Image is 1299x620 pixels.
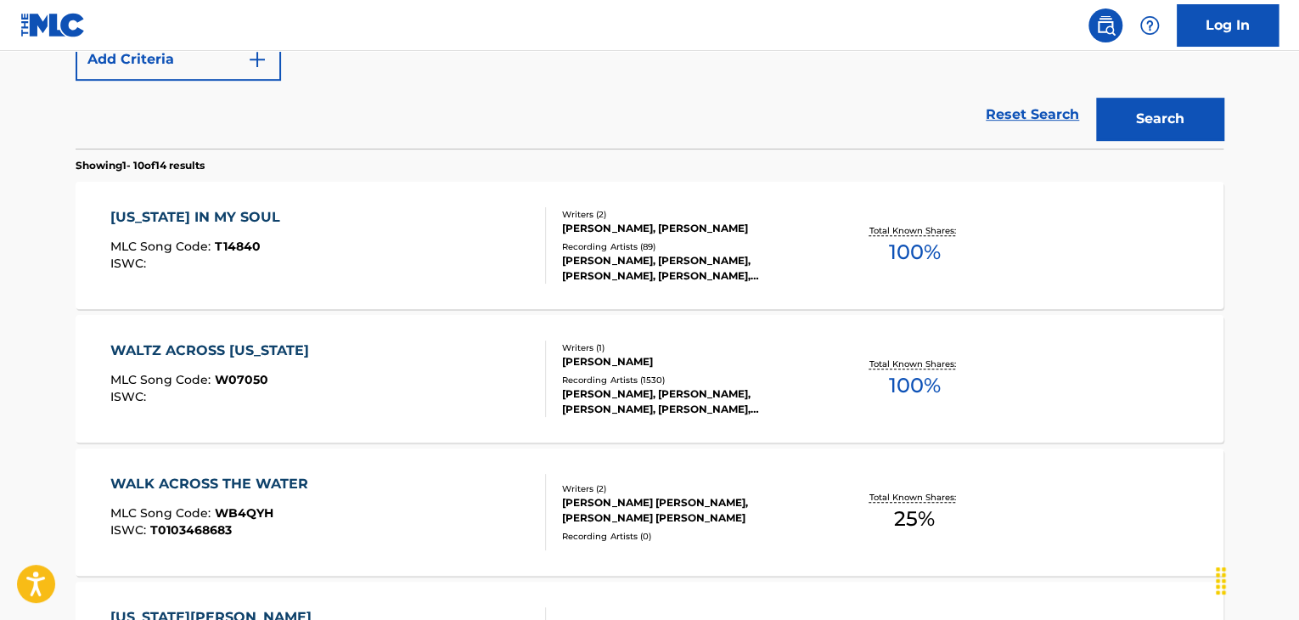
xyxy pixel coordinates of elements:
span: ISWC : [110,522,150,538]
span: ISWC : [110,389,150,404]
div: WALK ACROSS THE WATER [110,474,317,494]
span: MLC Song Code : [110,372,215,387]
div: Writers ( 2 ) [562,482,818,495]
div: [PERSON_NAME] [PERSON_NAME], [PERSON_NAME] [PERSON_NAME] [562,495,818,526]
span: 25 % [894,504,935,534]
div: Writers ( 1 ) [562,341,818,354]
a: Reset Search [977,96,1088,133]
div: Drag [1207,555,1234,606]
span: 100 % [888,237,940,268]
span: W07050 [215,372,268,387]
a: Public Search [1088,8,1122,42]
div: [PERSON_NAME], [PERSON_NAME], [PERSON_NAME], [PERSON_NAME], [PERSON_NAME], [PERSON_NAME] [562,386,818,417]
span: T14840 [215,239,261,254]
div: Recording Artists ( 89 ) [562,240,818,253]
div: [US_STATE] IN MY SOUL [110,207,289,228]
div: Help [1133,8,1167,42]
img: help [1139,15,1160,36]
img: 9d2ae6d4665cec9f34b9.svg [247,49,267,70]
span: 100 % [888,370,940,401]
img: search [1095,15,1116,36]
a: [US_STATE] IN MY SOULMLC Song Code:T14840ISWC:Writers (2)[PERSON_NAME], [PERSON_NAME]Recording Ar... [76,182,1223,309]
p: Total Known Shares: [869,491,959,504]
p: Showing 1 - 10 of 14 results [76,158,205,173]
div: WALTZ ACROSS [US_STATE] [110,341,318,361]
div: [PERSON_NAME], [PERSON_NAME], [PERSON_NAME], [PERSON_NAME], [PERSON_NAME] [562,253,818,284]
div: [PERSON_NAME] [562,354,818,369]
a: Log In [1177,4,1279,47]
img: MLC Logo [20,13,86,37]
span: MLC Song Code : [110,505,215,521]
span: MLC Song Code : [110,239,215,254]
button: Add Criteria [76,38,281,81]
iframe: Chat Widget [1214,538,1299,620]
div: Recording Artists ( 0 ) [562,530,818,543]
a: WALK ACROSS THE WATERMLC Song Code:WB4QYHISWC:T0103468683Writers (2)[PERSON_NAME] [PERSON_NAME], ... [76,448,1223,576]
span: WB4QYH [215,505,273,521]
div: Writers ( 2 ) [562,208,818,221]
span: T0103468683 [150,522,232,538]
p: Total Known Shares: [869,358,959,370]
div: [PERSON_NAME], [PERSON_NAME] [562,221,818,236]
div: Recording Artists ( 1530 ) [562,374,818,386]
a: WALTZ ACROSS [US_STATE]MLC Song Code:W07050ISWC:Writers (1)[PERSON_NAME]Recording Artists (1530)[... [76,315,1223,442]
p: Total Known Shares: [869,224,959,237]
button: Search [1096,98,1223,140]
span: ISWC : [110,256,150,271]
